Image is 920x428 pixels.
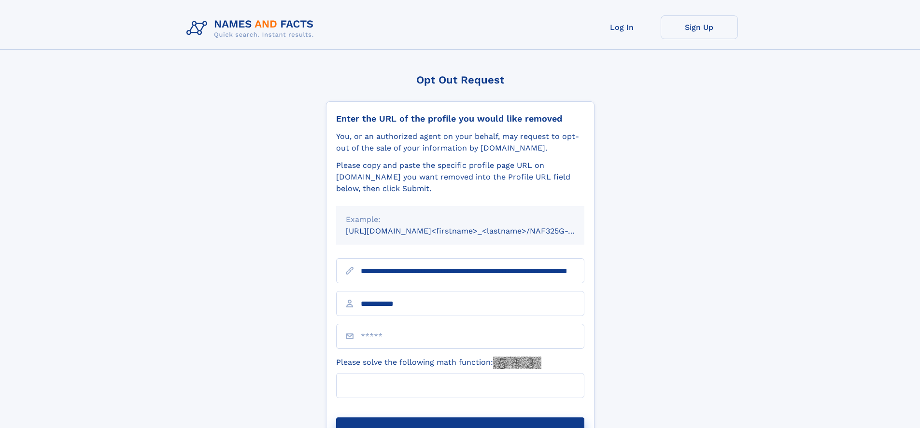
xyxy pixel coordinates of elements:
[661,15,738,39] a: Sign Up
[336,113,584,124] div: Enter the URL of the profile you would like removed
[346,226,603,235] small: [URL][DOMAIN_NAME]<firstname>_<lastname>/NAF325G-xxxxxxxx
[183,15,322,41] img: Logo Names and Facts
[583,15,661,39] a: Log In
[336,357,541,369] label: Please solve the following math function:
[336,131,584,154] div: You, or an authorized agent on your behalf, may request to opt-out of the sale of your informatio...
[326,74,594,86] div: Opt Out Request
[336,160,584,194] div: Please copy and paste the specific profile page URL on [DOMAIN_NAME] you want removed into the Pr...
[346,214,575,225] div: Example:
